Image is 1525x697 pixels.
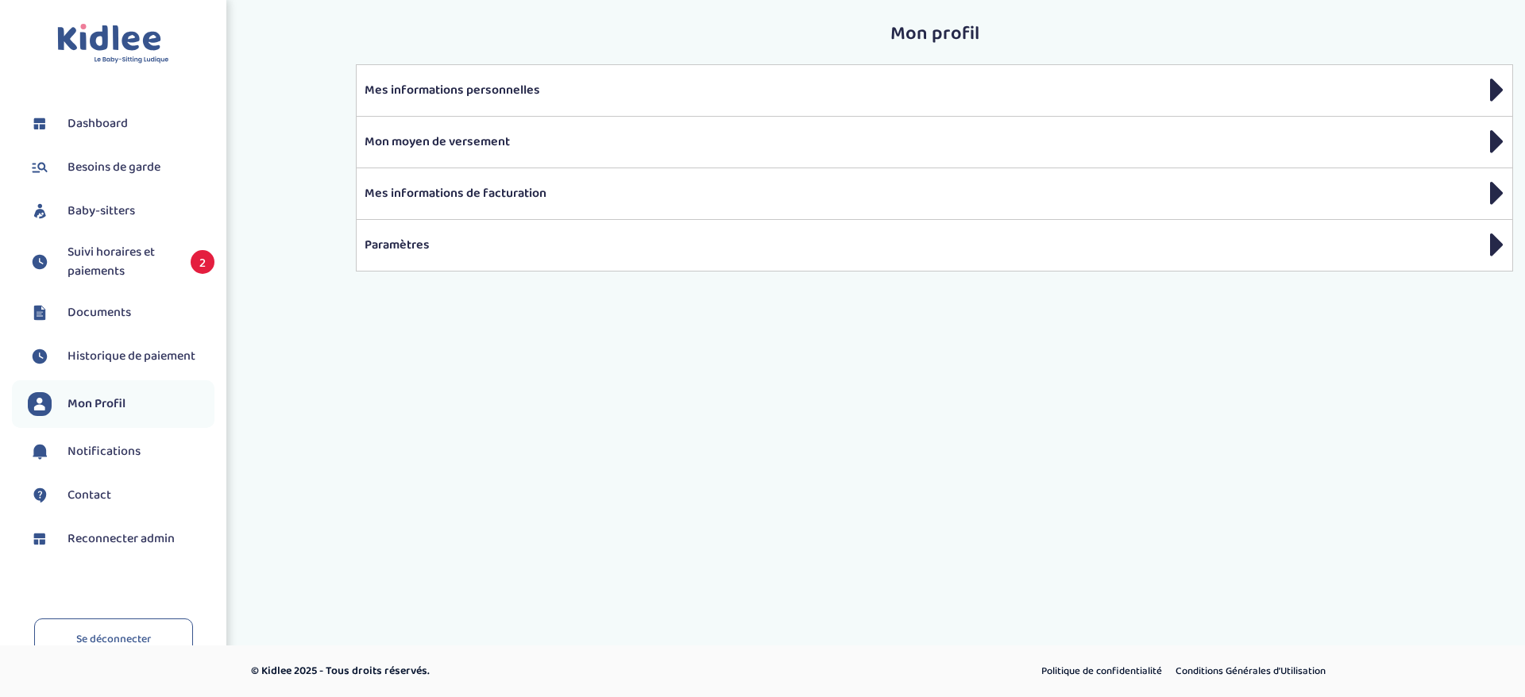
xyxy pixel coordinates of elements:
[1170,661,1331,682] a: Conditions Générales d’Utilisation
[191,250,214,274] span: 2
[1036,661,1168,682] a: Politique de confidentialité
[34,618,193,660] a: Se déconnecter
[28,156,52,179] img: besoin.svg
[28,156,214,179] a: Besoins de garde
[28,301,214,325] a: Documents
[68,243,175,281] span: Suivi horaires et paiements
[365,133,1504,152] p: Mon moyen de versement
[28,440,52,464] img: notification.svg
[68,202,135,221] span: Baby-sitters
[68,486,111,505] span: Contact
[28,199,52,223] img: babysitters.svg
[28,243,214,281] a: Suivi horaires et paiements 2
[365,81,1504,100] p: Mes informations personnelles
[365,236,1504,255] p: Paramètres
[28,345,214,368] a: Historique de paiement
[68,158,160,177] span: Besoins de garde
[57,24,169,64] img: logo.svg
[28,112,214,136] a: Dashboard
[68,303,131,322] span: Documents
[28,250,52,274] img: suivihoraire.svg
[28,483,214,507] a: Contact
[68,395,125,414] span: Mon Profil
[28,392,214,416] a: Mon Profil
[68,529,175,549] span: Reconnecter admin
[28,527,52,551] img: dashboard.svg
[28,483,52,507] img: contact.svg
[251,663,830,680] p: © Kidlee 2025 - Tous droits réservés.
[28,392,52,416] img: profil.svg
[28,527,214,551] a: Reconnecter admin
[28,345,52,368] img: suivihoraire.svg
[365,184,1504,203] p: Mes informations de facturation
[68,442,141,461] span: Notifications
[28,301,52,325] img: documents.svg
[68,347,195,366] span: Historique de paiement
[356,24,1513,44] h2: Mon profil
[28,440,214,464] a: Notifications
[28,199,214,223] a: Baby-sitters
[68,114,128,133] span: Dashboard
[28,112,52,136] img: dashboard.svg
